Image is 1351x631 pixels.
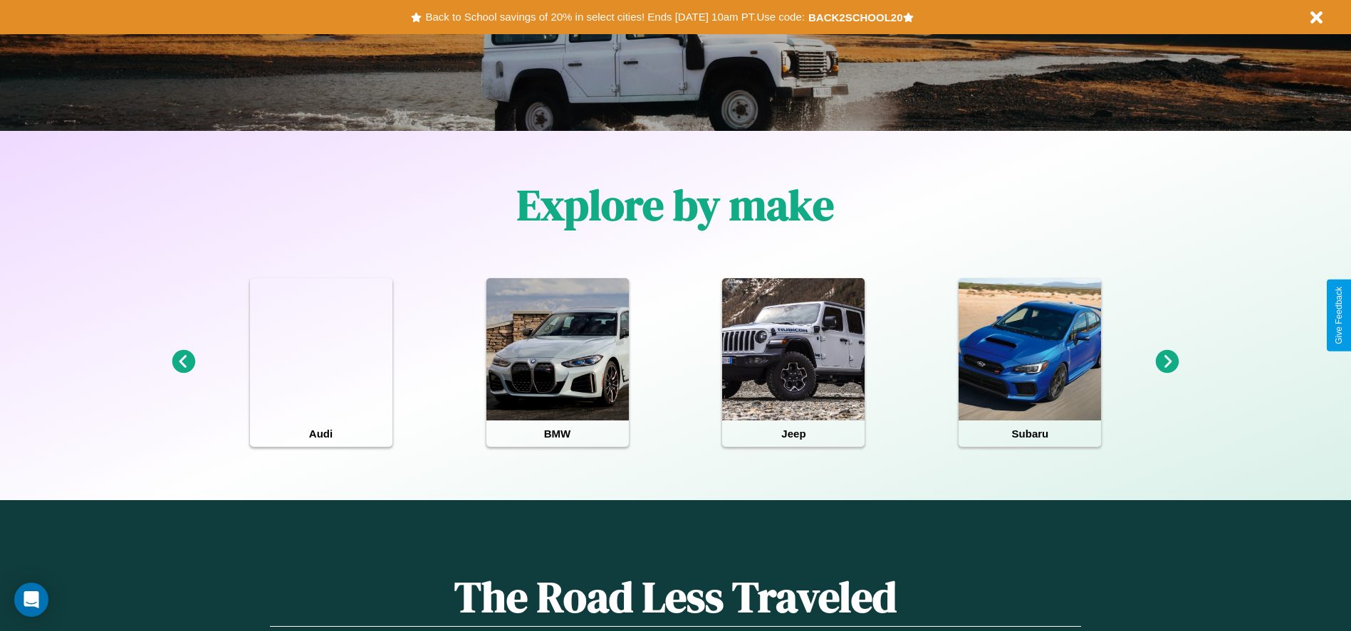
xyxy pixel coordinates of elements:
h4: Jeep [722,420,865,447]
h4: BMW [486,420,629,447]
button: Back to School savings of 20% in select cities! Ends [DATE] 10am PT.Use code: [422,7,808,27]
h4: Audi [250,420,392,447]
h1: The Road Less Traveled [270,568,1080,627]
div: Give Feedback [1334,287,1344,344]
h1: Explore by make [517,176,834,234]
div: Open Intercom Messenger [14,583,48,617]
h4: Subaru [959,420,1101,447]
b: BACK2SCHOOL20 [808,11,903,23]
